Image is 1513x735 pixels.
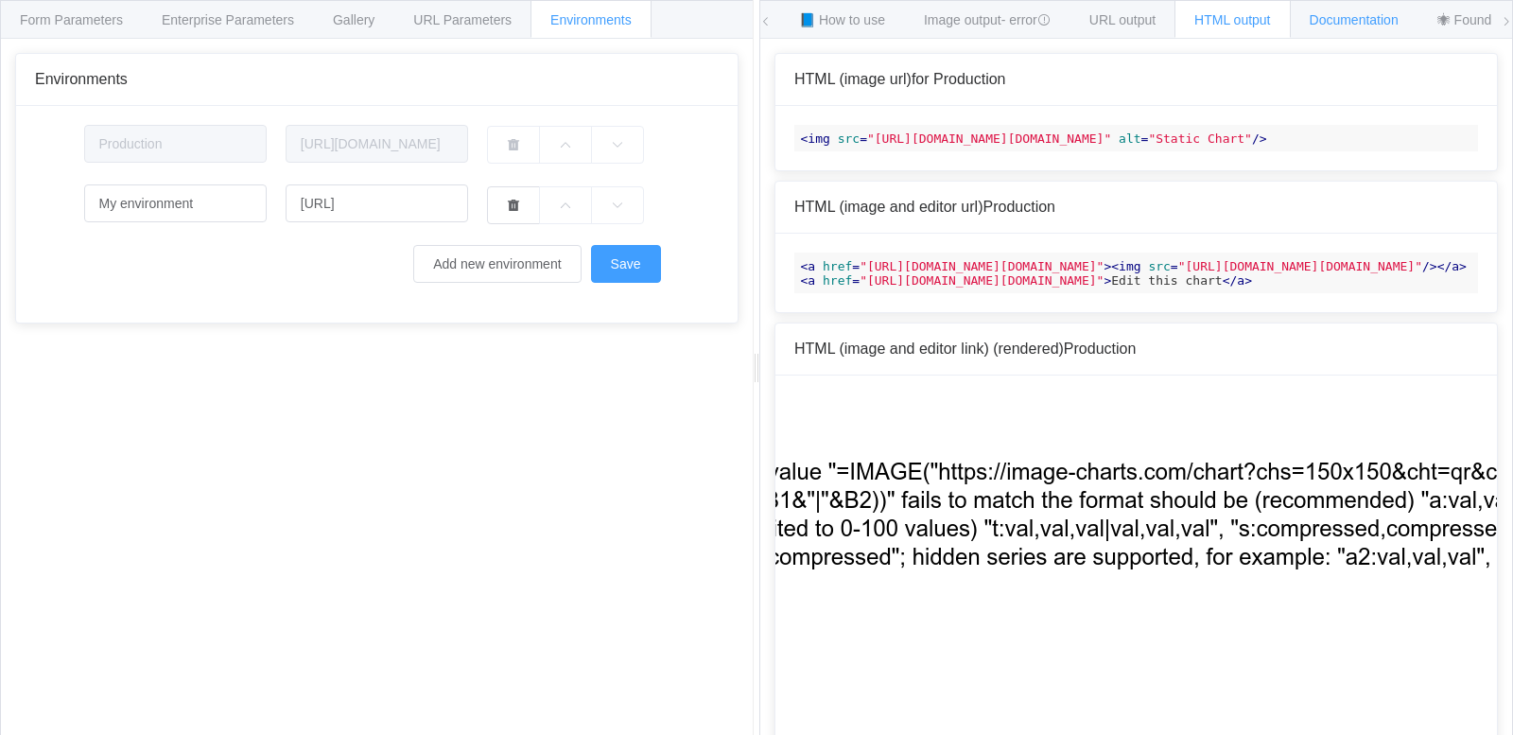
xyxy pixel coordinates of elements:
[794,199,1055,215] span: HTML (image and editor url)
[1237,273,1244,288] span: a
[808,273,815,288] span: a
[1119,259,1140,273] span: img
[1223,273,1252,288] span: </ >
[1452,259,1459,273] span: a
[794,341,1136,357] span: HTML (image and editor link) (rendered)
[1089,12,1156,27] span: URL output
[1119,131,1140,146] span: alt
[413,12,512,27] span: URL Parameters
[860,259,1104,273] span: "[URL][DOMAIN_NAME][DOMAIN_NAME]"
[860,273,1104,288] span: "[URL][DOMAIN_NAME][DOMAIN_NAME]"
[20,12,123,27] span: Form Parameters
[333,12,374,27] span: Gallery
[611,256,641,271] span: Save
[1310,12,1399,27] span: Documentation
[591,245,661,283] button: Save
[1001,12,1051,27] span: - error
[983,199,1055,215] span: Production
[823,259,852,273] span: href
[1194,12,1270,27] span: HTML output
[867,131,1111,146] span: "[URL][DOMAIN_NAME][DOMAIN_NAME]"
[912,71,1006,87] span: for Production
[1111,259,1436,273] span: < = />
[1064,341,1137,357] span: Production
[801,273,1112,288] span: < = >
[808,259,815,273] span: a
[838,131,860,146] span: src
[823,273,852,288] span: href
[550,12,632,27] span: Environments
[35,71,128,87] span: Environments
[1437,259,1467,273] span: </ >
[799,12,885,27] span: 📘 How to use
[794,253,1478,293] code: Edit this chart
[808,131,829,146] span: img
[1148,131,1252,146] span: "Static Chart"
[801,131,1267,146] span: < = = />
[413,245,581,283] button: Add new environment
[801,259,1112,273] span: < = >
[1148,259,1170,273] span: src
[924,12,1051,27] span: Image output
[794,71,1005,87] span: HTML (image url)
[1178,259,1422,273] span: "[URL][DOMAIN_NAME][DOMAIN_NAME]"
[162,12,294,27] span: Enterprise Parameters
